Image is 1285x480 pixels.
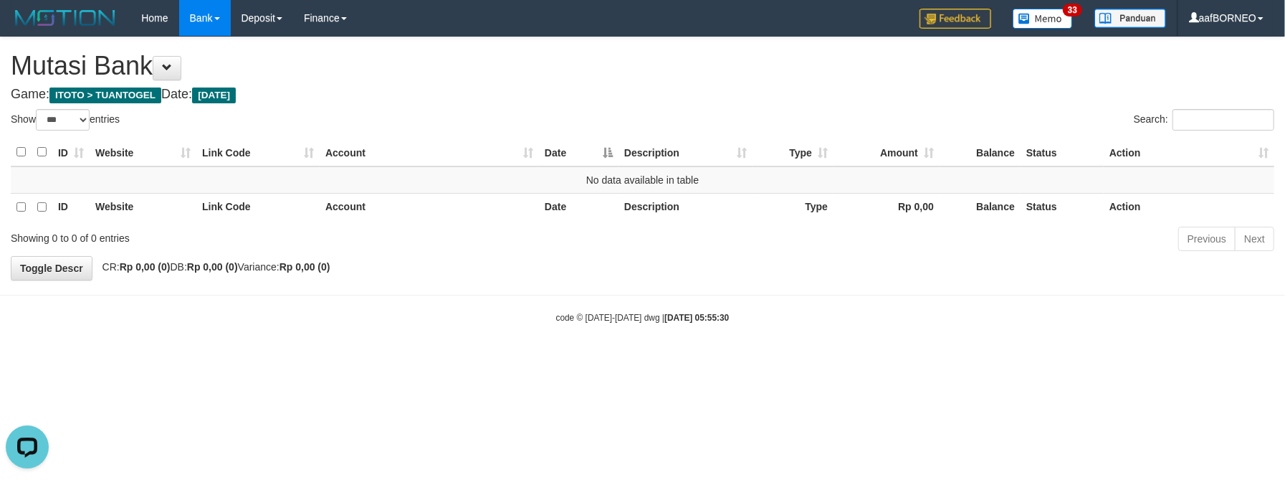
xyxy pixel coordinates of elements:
th: ID [52,193,90,221]
th: Description: activate to sort column ascending [618,138,753,166]
th: Website [90,193,196,221]
img: MOTION_logo.png [11,7,120,29]
strong: Rp 0,00 (0) [187,261,238,273]
th: Website: activate to sort column ascending [90,138,196,166]
label: Search: [1134,109,1274,131]
strong: [DATE] 05:55:30 [664,313,729,323]
div: Showing 0 to 0 of 0 entries [11,225,525,245]
label: Show entries [11,109,120,131]
th: Action: activate to sort column ascending [1104,138,1274,166]
img: Feedback.jpg [919,9,991,29]
th: Date: activate to sort column descending [539,138,618,166]
th: Rp 0,00 [833,193,940,221]
th: ID: activate to sort column ascending [52,138,90,166]
a: Previous [1178,227,1236,251]
h4: Game: Date: [11,88,1274,102]
img: panduan.png [1094,9,1166,28]
a: Next [1235,227,1274,251]
th: Status [1021,138,1104,166]
td: No data available in table [11,166,1274,194]
span: 33 [1063,4,1082,17]
span: CR: DB: Variance: [95,261,330,273]
th: Action [1104,193,1274,221]
th: Balance [940,138,1021,166]
th: Link Code [196,193,320,221]
th: Amount: activate to sort column ascending [833,138,940,166]
th: Balance [940,193,1021,221]
strong: Rp 0,00 (0) [280,261,330,273]
th: Status [1021,193,1104,221]
th: Description [618,193,753,221]
a: Toggle Descr [11,256,92,281]
small: code © [DATE]-[DATE] dwg | [556,313,730,323]
span: ITOTO > TUANTOGEL [49,88,161,103]
input: Search: [1172,109,1274,131]
th: Account: activate to sort column ascending [320,138,539,166]
th: Type: activate to sort column ascending [753,138,833,166]
span: [DATE] [192,88,236,103]
img: Button%20Memo.svg [1013,9,1073,29]
th: Account [320,193,539,221]
strong: Rp 0,00 (0) [120,261,171,273]
button: Open LiveChat chat widget [6,6,49,49]
h1: Mutasi Bank [11,52,1274,80]
select: Showentries [36,109,90,131]
th: Link Code: activate to sort column ascending [196,138,320,166]
th: Date [539,193,618,221]
th: Type [753,193,833,221]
